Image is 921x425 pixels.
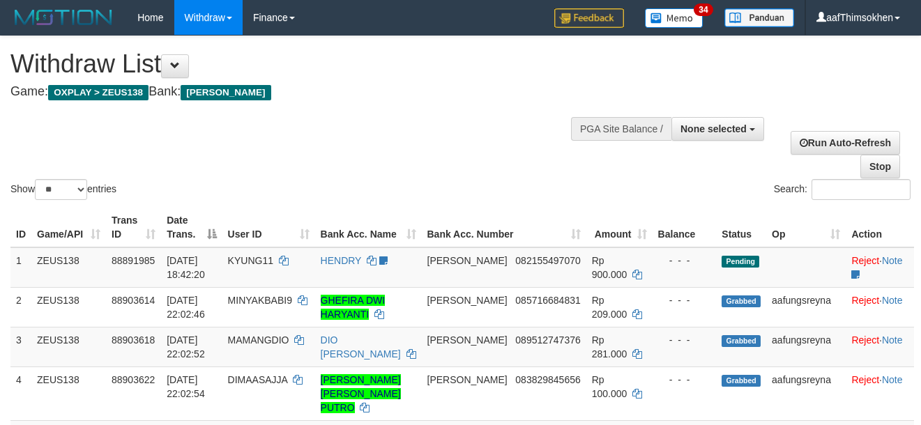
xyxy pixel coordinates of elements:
[766,287,846,327] td: aafungsreyna
[882,334,903,346] a: Note
[112,334,155,346] span: 88903618
[722,335,761,347] span: Grabbed
[422,208,586,247] th: Bank Acc. Number: activate to sort column ascending
[592,255,627,280] span: Rp 900.000
[31,247,106,288] td: ZEUS138
[10,327,31,366] td: 3
[222,208,315,247] th: User ID: activate to sort column ascending
[112,295,155,306] span: 88903614
[515,334,580,346] span: Copy 089512747376 to clipboard
[228,255,273,266] span: KYUNG11
[321,255,362,266] a: HENDRY
[10,208,31,247] th: ID
[10,247,31,288] td: 1
[658,373,711,387] div: - - -
[427,295,508,306] span: [PERSON_NAME]
[722,256,759,268] span: Pending
[846,247,914,288] td: ·
[653,208,717,247] th: Balance
[228,334,289,346] span: MAMANGDIO
[10,7,116,28] img: MOTION_logo.png
[571,117,671,141] div: PGA Site Balance /
[658,254,711,268] div: - - -
[722,375,761,387] span: Grabbed
[181,85,271,100] span: [PERSON_NAME]
[10,179,116,200] label: Show entries
[694,3,713,16] span: 34
[716,208,766,247] th: Status
[592,374,627,399] span: Rp 100.000
[31,366,106,420] td: ZEUS138
[846,287,914,327] td: ·
[321,295,386,320] a: GHEFIRA DWI HARYANTI
[766,327,846,366] td: aafungsreyna
[851,374,879,385] a: Reject
[515,374,580,385] span: Copy 083829845656 to clipboard
[846,208,914,247] th: Action
[515,255,580,266] span: Copy 082155497070 to clipboard
[161,208,222,247] th: Date Trans.: activate to sort column descending
[671,117,764,141] button: None selected
[31,287,106,327] td: ZEUS138
[882,255,903,266] a: Note
[586,208,653,247] th: Amount: activate to sort column ascending
[427,255,508,266] span: [PERSON_NAME]
[658,293,711,307] div: - - -
[167,374,205,399] span: [DATE] 22:02:54
[846,327,914,366] td: ·
[427,374,508,385] span: [PERSON_NAME]
[10,287,31,327] td: 2
[592,295,627,320] span: Rp 209.000
[882,374,903,385] a: Note
[112,374,155,385] span: 88903622
[228,295,292,306] span: MINYAKBABI9
[680,123,747,134] span: None selected
[766,366,846,420] td: aafungsreyna
[167,295,205,320] span: [DATE] 22:02:46
[35,179,87,200] select: Showentries
[851,295,879,306] a: Reject
[112,255,155,266] span: 88891985
[31,327,106,366] td: ZEUS138
[321,374,401,413] a: [PERSON_NAME] [PERSON_NAME] PUTRO
[10,85,600,99] h4: Game: Bank:
[515,295,580,306] span: Copy 085716684831 to clipboard
[882,295,903,306] a: Note
[167,255,205,280] span: [DATE] 18:42:20
[860,155,900,178] a: Stop
[812,179,911,200] input: Search:
[724,8,794,27] img: panduan.png
[774,179,911,200] label: Search:
[321,334,401,360] a: DIO [PERSON_NAME]
[31,208,106,247] th: Game/API: activate to sort column ascending
[315,208,422,247] th: Bank Acc. Name: activate to sort column ascending
[106,208,161,247] th: Trans ID: activate to sort column ascending
[791,131,900,155] a: Run Auto-Refresh
[846,366,914,420] td: ·
[658,333,711,347] div: - - -
[167,334,205,360] span: [DATE] 22:02:52
[554,8,624,28] img: Feedback.jpg
[592,334,627,360] span: Rp 281.000
[228,374,288,385] span: DIMAASAJJA
[722,295,761,307] span: Grabbed
[766,208,846,247] th: Op: activate to sort column ascending
[851,255,879,266] a: Reject
[48,85,149,100] span: OXPLAY > ZEUS138
[645,8,703,28] img: Button%20Memo.svg
[427,334,508,346] span: [PERSON_NAME]
[10,50,600,78] h1: Withdraw List
[851,334,879,346] a: Reject
[10,366,31,420] td: 4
